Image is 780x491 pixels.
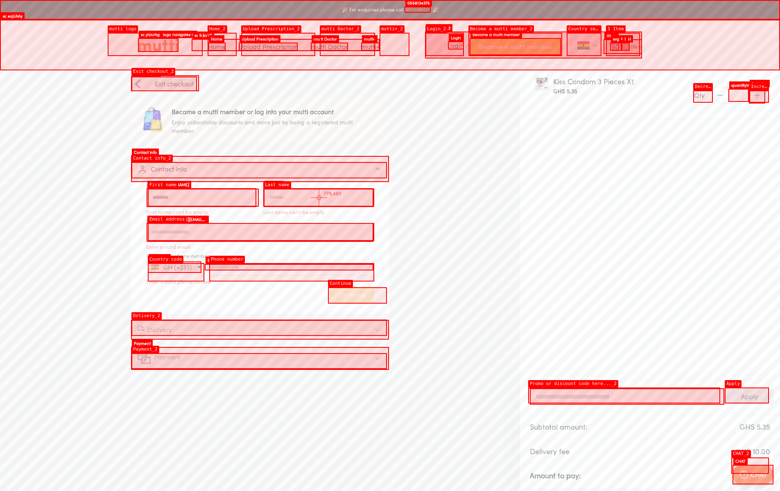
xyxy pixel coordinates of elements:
label: First name [146,182,171,190]
img: Navigate Left [133,79,142,89]
a: Navigates to Prescription Upload Page [239,43,298,51]
a: Navigates to mutti+ page [361,43,380,51]
img: package icon [140,107,165,132]
a: Link on the logo navigates to HomePage [138,38,179,52]
p: Become a mutti member or log into your mutti account [172,107,358,117]
p: GHS 5.35 [739,421,770,432]
p: Enter a valid phone number [146,277,374,286]
p: Amount to pay: [530,470,581,481]
img: Kiss Condom 3 Pieces X1 [535,77,549,91]
span: Login [448,41,464,50]
p: Subtotal amount: [530,421,588,432]
img: Logo [138,38,179,52]
button: CHAT [733,465,773,484]
img: Dropdown [592,43,597,48]
div: PaymentIconPayment [131,347,389,370]
img: Profile [138,164,147,174]
a: Navigates to Home Page [208,43,226,51]
p: First name can't be empty [146,207,257,217]
p: Contact info [151,164,187,174]
button: Navigate LeftExit checkout [131,77,197,91]
button: GH (+233) [148,261,201,273]
div: ProfileContact info [131,179,389,313]
a: Navigates to mutti doctor website [311,43,348,51]
img: NotDeliveredIcon [138,325,144,331]
div: NotDeliveredIconDelivery [131,320,389,340]
p: Delivery [147,325,172,335]
p: Payment [154,352,181,365]
p: Last name can't be empty [263,207,374,217]
label: Last name [263,182,288,190]
p: Kiss Condom 3 Pieces X1 [553,77,744,87]
button: Become a mutti member [470,38,561,55]
p: Exit checkout [155,79,194,89]
p: CHAT [751,470,767,480]
label: Email address [146,217,180,225]
div: ProfileContact info [131,156,389,182]
span: 1 [622,43,630,51]
p: Qty [694,90,705,100]
p: Enjoy unbeatable discounts and more just by being a registered mutti member. [172,118,358,135]
label: Your active phone number [146,252,209,260]
div: GHS 5.35 [553,87,577,113]
a: 0558134375 [405,7,431,13]
img: Ghana [577,41,590,50]
p: Enter a valid email [146,242,374,252]
p: Delivery fee [530,446,570,457]
li: / [441,35,561,59]
span: increase [749,87,765,104]
img: PaymentIcon [138,352,151,365]
span: Become a mutti member [479,41,552,52]
li: Item [604,39,642,54]
p: GHS 10.00 [735,446,770,457]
